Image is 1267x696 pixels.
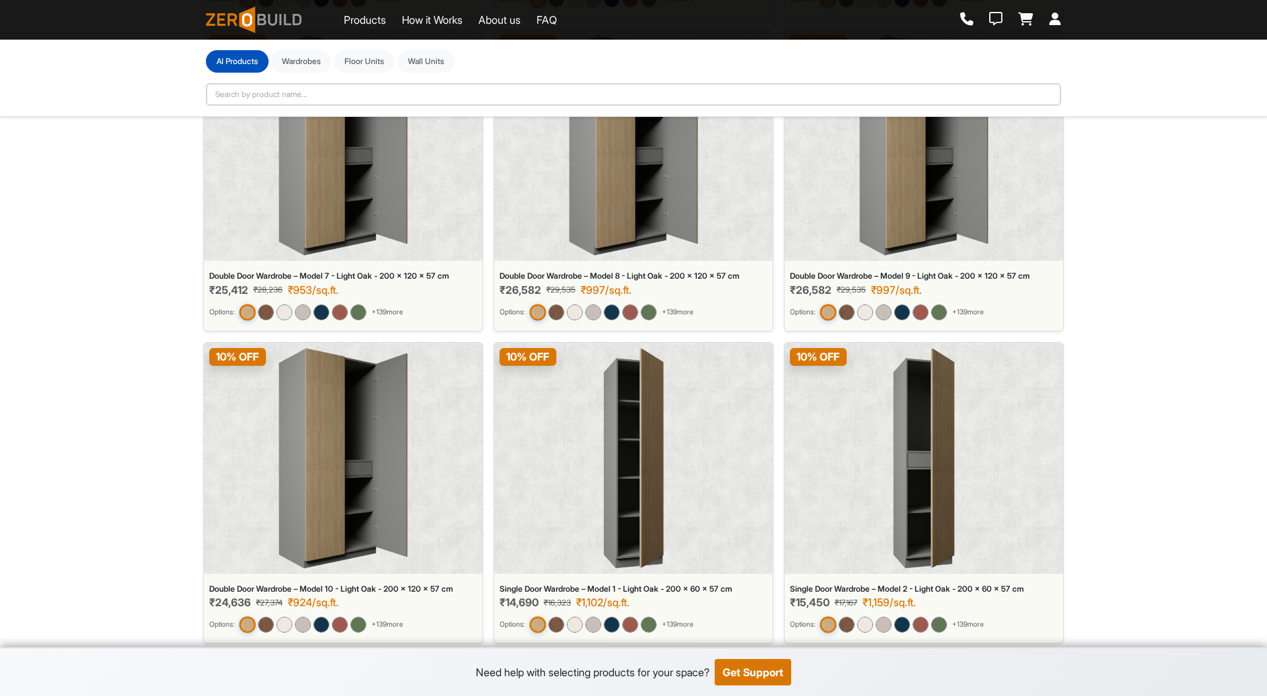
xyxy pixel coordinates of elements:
span: ₹16,323 [544,597,571,609]
img: Double Door Wardrobe – Model 10 - Walnut Brown - 200 x 120 x 57 cm [258,617,274,633]
span: 10 % OFF [500,348,556,366]
img: Single Door Wardrobe – Model 2 - Walnut Brown - 200 x 60 x 57 cm [839,617,855,633]
img: Double Door Wardrobe – Model 9 - Walnut Brown - 200 x 120 x 57 cm [839,304,855,320]
a: How it Works [402,12,463,28]
img: Double Door Wardrobe – Model 9 - Sandstone - 200 x 120 x 57 cm [876,304,892,320]
a: Single Door Wardrobe – Model 1 - Light Oak - 200 x 60 x 57 cm10% OFFSingle Door Wardrobe – Model ... [494,342,773,644]
img: Double Door Wardrobe – Model 7 - Walnut Brown - 200 x 120 x 57 cm [258,304,274,320]
img: Double Door Wardrobe – Model 8 - Ivory Cream - 200 x 120 x 57 cm [567,304,583,320]
div: Double Door Wardrobe – Model 10 - Light Oak - 200 x 120 x 57 cm [209,584,477,594]
div: ₹953/sq.ft. [288,284,339,296]
img: Single Door Wardrobe – Model 2 - Earth Brown - 200 x 60 x 57 cm [913,617,928,633]
span: 10 % OFF [790,348,847,366]
img: Double Door Wardrobe – Model 10 - English Green - 200 x 120 x 57 cm [350,617,366,633]
small: Options: [790,619,815,630]
img: Double Door Wardrobe – Model 8 - Light Oak - 200 x 120 x 57 cm [569,35,698,256]
div: Single Door Wardrobe – Model 2 - Light Oak - 200 x 60 x 57 cm [790,584,1058,594]
span: 10 % OFF [209,348,266,366]
img: Double Door Wardrobe – Model 10 - Light Oak - 200 x 120 x 57 cm [239,617,255,633]
div: Double Door Wardrobe – Model 9 - Light Oak - 200 x 120 x 57 cm [790,271,1058,281]
img: Double Door Wardrobe – Model 8 - Walnut Brown - 200 x 120 x 57 cm [548,304,564,320]
input: Search by product name... [206,83,1061,106]
img: Double Door Wardrobe – Model 8 - Earth Brown - 200 x 120 x 57 cm [622,304,638,320]
span: ₹27,374 [256,597,282,609]
img: Double Door Wardrobe – Model 9 - Ivory Cream - 200 x 120 x 57 cm [857,304,873,320]
span: + 139 more [372,619,403,630]
img: Double Door Wardrobe – Model 9 - English Green - 200 x 120 x 57 cm [931,304,947,320]
img: Double Door Wardrobe – Model 7 - Sandstone - 200 x 120 x 57 cm [295,304,311,320]
span: + 139 more [952,619,984,630]
small: Options: [790,307,815,318]
span: + 139 more [952,307,984,318]
div: ₹997/sq.ft. [871,284,922,296]
a: Double Door Wardrobe – Model 9 - Light Oak - 200 x 120 x 57 cm10% OFFDouble Door Wardrobe – Model... [784,29,1064,331]
img: Double Door Wardrobe – Model 7 - Light Oak - 200 x 120 x 57 cm [278,35,408,256]
img: Single Door Wardrobe – Model 1 - Light Oak - 200 x 60 x 57 cm [529,617,546,633]
img: Single Door Wardrobe – Model 2 - Light Oak - 200 x 60 x 57 cm [893,348,954,569]
a: Double Door Wardrobe – Model 8 - Light Oak - 200 x 120 x 57 cm10% OFFDouble Door Wardrobe – Model... [494,29,773,331]
img: Single Door Wardrobe – Model 1 - Walnut Brown - 200 x 60 x 57 cm [548,617,564,633]
span: ₹24,636 [209,596,251,609]
img: Double Door Wardrobe – Model 10 - Graphite Blue - 200 x 120 x 57 cm [313,617,329,633]
img: Double Door Wardrobe – Model 7 - Earth Brown - 200 x 120 x 57 cm [332,304,348,320]
small: Options: [209,307,234,318]
img: Double Door Wardrobe – Model 10 - Ivory Cream - 200 x 120 x 57 cm [276,617,292,633]
div: Single Door Wardrobe – Model 1 - Light Oak - 200 x 60 x 57 cm [500,584,767,594]
span: ₹17,167 [835,597,857,609]
button: Al Products [206,50,269,73]
img: Double Door Wardrobe – Model 7 - Graphite Blue - 200 x 120 x 57 cm [313,304,329,320]
img: Single Door Wardrobe – Model 2 - Light Oak - 200 x 60 x 57 cm [820,617,836,633]
span: ₹26,582 [500,284,541,296]
img: Single Door Wardrobe – Model 1 - Ivory Cream - 200 x 60 x 57 cm [567,617,583,633]
span: ₹14,690 [500,596,538,609]
small: Options: [500,307,525,318]
span: ₹29,535 [837,284,866,296]
img: Double Door Wardrobe – Model 7 - Ivory Cream - 200 x 120 x 57 cm [276,304,292,320]
small: Options: [209,619,234,630]
img: Single Door Wardrobe – Model 1 - Sandstone - 200 x 60 x 57 cm [585,617,601,633]
img: Single Door Wardrobe – Model 1 - English Green - 200 x 60 x 57 cm [641,617,657,633]
img: Double Door Wardrobe – Model 9 - Earth Brown - 200 x 120 x 57 cm [913,304,928,320]
img: Single Door Wardrobe – Model 1 - Earth Brown - 200 x 60 x 57 cm [622,617,638,633]
div: Need help with selecting products for your space? [476,664,709,680]
span: + 139 more [662,307,694,318]
div: Double Door Wardrobe – Model 7 - Light Oak - 200 x 120 x 57 cm [209,271,477,281]
span: ₹26,582 [790,284,831,296]
img: Double Door Wardrobe – Model 8 - Graphite Blue - 200 x 120 x 57 cm [604,304,620,320]
span: + 139 more [372,307,403,318]
a: Login [1049,13,1061,27]
img: Double Door Wardrobe – Model 7 - English Green - 200 x 120 x 57 cm [350,304,366,320]
div: ₹924/sq.ft. [288,596,339,609]
img: Double Door Wardrobe – Model 10 - Earth Brown - 200 x 120 x 57 cm [332,617,348,633]
a: About us [478,12,521,28]
button: Wall Units [397,50,455,73]
img: Double Door Wardrobe – Model 9 - Graphite Blue - 200 x 120 x 57 cm [894,304,910,320]
img: Double Door Wardrobe – Model 10 - Sandstone - 200 x 120 x 57 cm [295,617,311,633]
div: ₹1,102/sq.ft. [576,596,630,609]
img: Single Door Wardrobe – Model 2 - English Green - 200 x 60 x 57 cm [931,617,947,633]
div: ₹1,159/sq.ft. [862,596,916,609]
a: Products [344,12,386,28]
img: Double Door Wardrobe – Model 7 - Light Oak - 200 x 120 x 57 cm [239,304,255,320]
img: Double Door Wardrobe – Model 10 - Light Oak - 200 x 120 x 57 cm [278,348,408,569]
img: Double Door Wardrobe – Model 8 - Sandstone - 200 x 120 x 57 cm [585,304,601,320]
img: Single Door Wardrobe – Model 1 - Graphite Blue - 200 x 60 x 57 cm [604,617,620,633]
small: Options: [500,619,525,630]
img: Single Door Wardrobe – Model 1 - Light Oak - 200 x 60 x 57 cm [603,348,663,569]
span: + 139 more [662,619,694,630]
div: Double Door Wardrobe – Model 8 - Light Oak - 200 x 120 x 57 cm [500,271,767,281]
div: ₹997/sq.ft. [581,284,632,296]
span: ₹25,412 [209,284,248,296]
img: Double Door Wardrobe – Model 8 - Light Oak - 200 x 120 x 57 cm [529,304,546,320]
a: Double Door Wardrobe – Model 7 - Light Oak - 200 x 120 x 57 cm10% OFFDouble Door Wardrobe – Model... [203,29,483,331]
button: Wardrobes [271,50,331,73]
img: Single Door Wardrobe – Model 2 - Sandstone - 200 x 60 x 57 cm [876,617,892,633]
img: Single Door Wardrobe – Model 2 - Ivory Cream - 200 x 60 x 57 cm [857,617,873,633]
a: FAQ [536,12,557,28]
img: Single Door Wardrobe – Model 2 - Graphite Blue - 200 x 60 x 57 cm [894,617,910,633]
a: Double Door Wardrobe – Model 10 - Light Oak - 200 x 120 x 57 cm10% OFFDouble Door Wardrobe – Mode... [203,342,483,644]
span: ₹29,535 [546,284,575,296]
img: Double Door Wardrobe – Model 9 - Light Oak - 200 x 120 x 57 cm [859,35,989,256]
span: ₹28,236 [253,284,282,296]
a: Single Door Wardrobe – Model 2 - Light Oak - 200 x 60 x 57 cm10% OFFSingle Door Wardrobe – Model ... [784,342,1064,644]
